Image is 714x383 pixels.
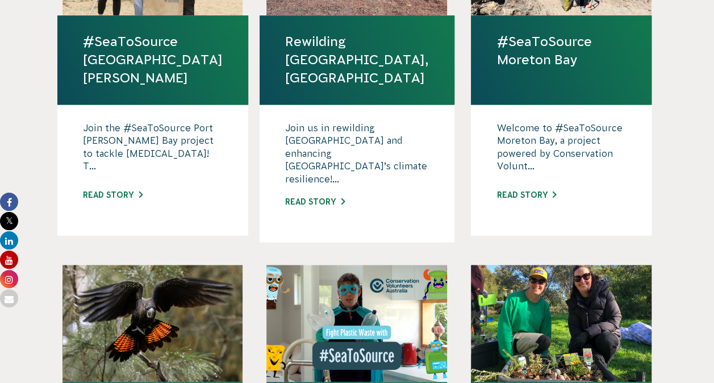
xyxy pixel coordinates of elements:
[496,32,626,69] a: #SeaToSource Moreton Bay
[83,190,143,199] a: Read story
[496,190,556,199] a: Read story
[285,122,429,185] p: Join us in rewilding [GEOGRAPHIC_DATA] and enhancing [GEOGRAPHIC_DATA]’s climate resilience!...
[83,122,223,178] p: Join the #SeaToSource Port [PERSON_NAME] Bay project to tackle [MEDICAL_DATA]! T...
[285,197,345,206] a: Read story
[83,32,223,88] a: #SeaToSource [GEOGRAPHIC_DATA][PERSON_NAME]
[496,122,626,178] p: Welcome to #SeaToSource Moreton Bay, a project powered by Conservation Volunt...
[285,32,429,88] a: Rewilding [GEOGRAPHIC_DATA], [GEOGRAPHIC_DATA]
